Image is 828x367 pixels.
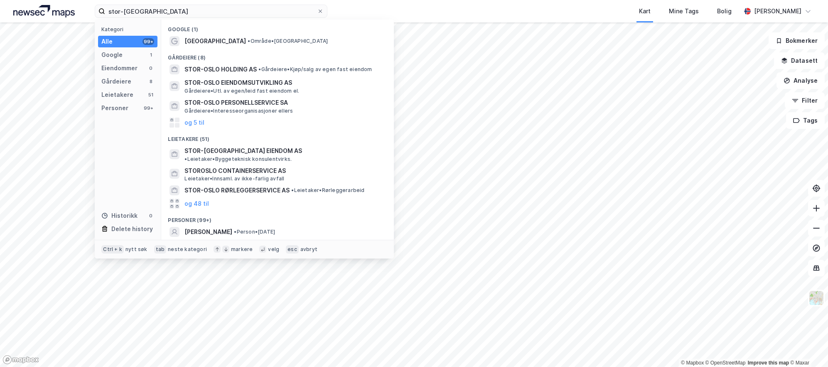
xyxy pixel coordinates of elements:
[125,246,147,253] div: nytt søk
[147,52,154,58] div: 1
[268,246,279,253] div: velg
[291,187,364,194] span: Leietaker • Rørleggerarbeid
[184,88,299,94] span: Gårdeiere • Utl. av egen/leid fast eiendom el.
[785,92,825,109] button: Filter
[681,360,704,366] a: Mapbox
[776,72,825,89] button: Analyse
[105,5,317,17] input: Søk på adresse, matrikkel, gårdeiere, leietakere eller personer
[101,245,124,254] div: Ctrl + k
[639,6,651,16] div: Kart
[774,52,825,69] button: Datasett
[143,38,154,45] div: 99+
[786,327,828,367] div: Kontrollprogram for chat
[101,37,113,47] div: Alle
[184,64,257,74] span: STOR-OSLO HOLDING AS
[754,6,801,16] div: [PERSON_NAME]
[300,246,317,253] div: avbryt
[248,38,328,44] span: Område • [GEOGRAPHIC_DATA]
[101,90,133,100] div: Leietakere
[705,360,746,366] a: OpenStreetMap
[147,65,154,71] div: 0
[13,5,75,17] img: logo.a4113a55bc3d86da70a041830d287a7e.svg
[286,245,299,254] div: esc
[147,212,154,219] div: 0
[717,6,732,16] div: Bolig
[101,50,123,60] div: Google
[258,66,261,72] span: •
[184,118,204,128] button: og 5 til
[184,227,232,237] span: [PERSON_NAME]
[184,166,384,176] span: STOROSLO CONTAINERSERVICE AS
[147,78,154,85] div: 8
[111,224,153,234] div: Delete history
[184,36,246,46] span: [GEOGRAPHIC_DATA]
[184,156,187,162] span: •
[748,360,789,366] a: Improve this map
[769,32,825,49] button: Bokmerker
[786,112,825,129] button: Tags
[184,78,384,88] span: STOR-OSLO EIENDOMSUTVIKLING AS
[154,245,167,254] div: tab
[161,129,394,144] div: Leietakere (51)
[101,26,157,32] div: Kategori
[101,63,138,73] div: Eiendommer
[161,48,394,63] div: Gårdeiere (8)
[184,146,302,156] span: STOR-[GEOGRAPHIC_DATA] EIENDOM AS
[161,210,394,225] div: Personer (99+)
[147,91,154,98] div: 51
[808,290,824,306] img: Z
[161,20,394,34] div: Google (1)
[101,76,131,86] div: Gårdeiere
[168,246,207,253] div: neste kategori
[248,38,250,44] span: •
[234,229,275,235] span: Person • [DATE]
[101,103,128,113] div: Personer
[786,327,828,367] iframe: Chat Widget
[669,6,699,16] div: Mine Tags
[258,66,372,73] span: Gårdeiere • Kjøp/salg av egen fast eiendom
[234,229,236,235] span: •
[184,185,290,195] span: STOR-OSLO RØRLEGGERSERVICE AS
[291,187,294,193] span: •
[184,108,293,114] span: Gårdeiere • Interesseorganisasjoner ellers
[184,175,284,182] span: Leietaker • Innsaml. av ikke-farlig avfall
[184,199,209,209] button: og 48 til
[184,98,384,108] span: STOR-OSLO PERSONELLSERVICE SA
[184,156,292,163] span: Leietaker • Byggeteknisk konsulentvirks.
[231,246,253,253] div: markere
[101,211,138,221] div: Historikk
[143,105,154,111] div: 99+
[2,355,39,365] a: Mapbox homepage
